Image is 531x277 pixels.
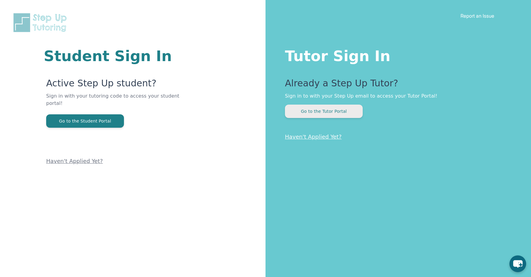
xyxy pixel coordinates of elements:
[285,108,363,114] a: Go to the Tutor Portal
[46,158,103,164] a: Haven't Applied Yet?
[285,105,363,118] button: Go to the Tutor Portal
[285,78,507,92] p: Already a Step Up Tutor?
[509,255,526,272] button: chat-button
[461,13,494,19] a: Report an Issue
[12,12,70,33] img: Step Up Tutoring horizontal logo
[285,46,507,63] h1: Tutor Sign In
[46,118,124,124] a: Go to the Student Portal
[285,133,342,140] a: Haven't Applied Yet?
[46,78,193,92] p: Active Step Up student?
[44,49,193,63] h1: Student Sign In
[46,114,124,128] button: Go to the Student Portal
[46,92,193,114] p: Sign in with your tutoring code to access your student portal!
[285,92,507,100] p: Sign in to with your Step Up email to access your Tutor Portal!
